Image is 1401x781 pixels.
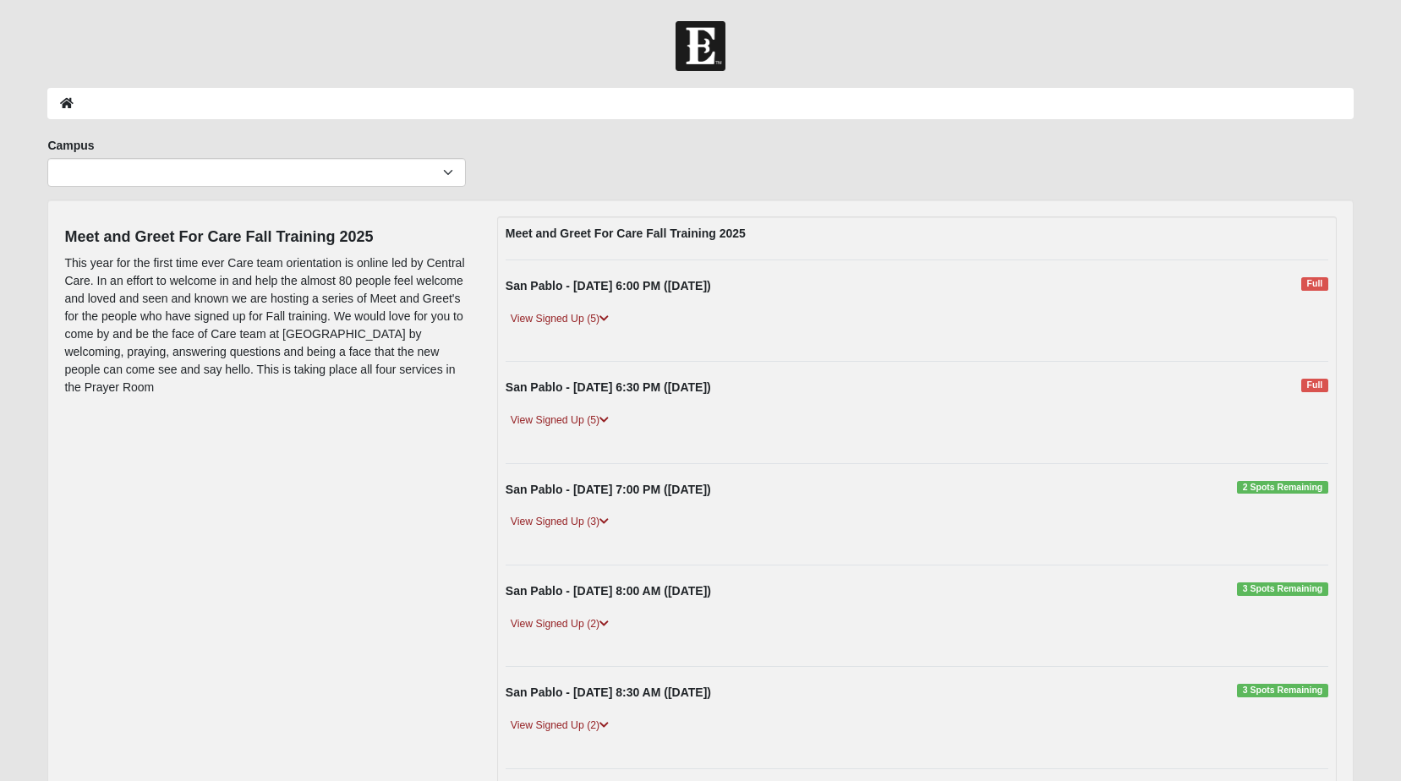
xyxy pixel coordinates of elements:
[1301,277,1327,291] span: Full
[506,227,746,240] strong: Meet and Greet For Care Fall Training 2025
[506,717,614,735] a: View Signed Up (2)
[1237,684,1327,697] span: 3 Spots Remaining
[506,412,614,429] a: View Signed Up (5)
[64,228,471,247] h4: Meet and Greet For Care Fall Training 2025
[506,513,614,531] a: View Signed Up (3)
[506,279,711,292] strong: San Pablo - [DATE] 6:00 PM ([DATE])
[506,685,711,699] strong: San Pablo - [DATE] 8:30 AM ([DATE])
[47,137,94,154] label: Campus
[1237,481,1327,494] span: 2 Spots Remaining
[506,584,711,598] strong: San Pablo - [DATE] 8:00 AM ([DATE])
[506,483,711,496] strong: San Pablo - [DATE] 7:00 PM ([DATE])
[506,310,614,328] a: View Signed Up (5)
[1237,582,1327,596] span: 3 Spots Remaining
[1301,379,1327,392] span: Full
[676,21,725,71] img: Church of Eleven22 Logo
[506,380,711,394] strong: San Pablo - [DATE] 6:30 PM ([DATE])
[64,254,471,396] p: This year for the first time ever Care team orientation is online led by Central Care. In an effo...
[506,615,614,633] a: View Signed Up (2)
